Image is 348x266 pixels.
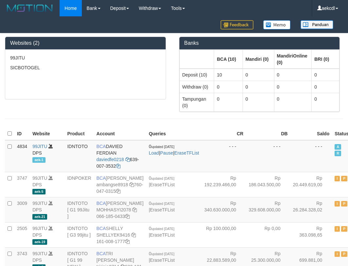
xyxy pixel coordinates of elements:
[149,201,174,206] span: 0
[335,144,341,150] span: Active
[30,172,64,197] td: DPS
[202,127,246,140] th: CR
[131,232,136,238] a: Copy SHELLYEK9416 to clipboard
[179,69,214,81] td: Deposit (10)
[243,50,274,69] th: Group: activate to sort column ascending
[32,144,47,149] a: 99JITU
[274,69,312,81] td: 0
[149,226,174,231] span: 0
[150,232,174,238] a: EraseTFList
[94,197,146,222] td: [PERSON_NAME] 066-185-0433
[30,222,64,247] td: DPS
[146,127,202,140] th: Queries
[246,127,290,140] th: DB
[263,20,291,29] img: Button%20Memo.svg
[30,197,64,222] td: DPS
[97,232,130,238] a: SHELLYEK9416
[149,175,174,181] span: 0
[335,176,340,181] span: Inactive
[151,252,174,256] span: updated [DATE]
[30,140,64,172] td: DPS
[149,201,174,212] span: |
[335,151,341,156] span: Running
[150,182,174,187] a: EraseTFList
[151,202,174,206] span: updated [DATE]
[243,69,274,81] td: 0
[14,127,30,140] th: ID
[202,172,246,197] td: Rp 192.239.466,00
[214,93,243,111] td: 0
[246,140,290,172] td: - - -
[32,201,47,206] a: 99JITU
[341,251,348,257] span: Paused
[32,214,47,220] span: aek-21
[301,20,333,29] img: panduan.png
[94,172,146,197] td: [PERSON_NAME] 760-047-0315
[32,251,47,256] a: 99JITU
[94,222,146,247] td: SHELLY 161-008-1777
[32,175,47,181] a: 99JITU
[32,239,47,245] span: aek-19
[214,50,243,69] th: Group: activate to sort column ascending
[125,214,130,219] a: Copy 0661850433 to clipboard
[149,175,174,187] span: |
[274,93,312,111] td: 0
[64,197,94,222] td: IDNTOTO [ G1 99Jitu ]
[179,50,214,69] th: Group: activate to sort column ascending
[335,201,340,207] span: Inactive
[312,69,339,81] td: 0
[246,197,290,222] td: Rp 329.608.000,00
[290,222,332,247] td: Rp 363.098,65
[174,150,199,156] a: EraseTFList
[149,144,174,149] span: 0
[97,144,106,149] span: BCA
[125,157,130,162] a: Copy daviedfe0218 to clipboard
[179,81,214,93] td: Withdraw (0)
[151,145,174,149] span: updated [DATE]
[64,140,94,172] td: IDNTOTO
[341,226,348,232] span: Paused
[274,50,312,69] th: Group: activate to sort column ascending
[214,69,243,81] td: 10
[116,163,120,169] a: Copy 6390073532 to clipboard
[312,93,339,111] td: 0
[151,227,174,231] span: updated [DATE]
[341,201,348,207] span: Paused
[32,189,45,194] span: aek-5
[149,150,159,156] a: Load
[290,197,332,222] td: Rp 26.284.328,02
[290,172,332,197] td: Rp 20.449.619,00
[312,81,339,93] td: 0
[160,150,173,156] a: Pause
[30,127,64,140] th: Website
[10,55,161,61] p: 99JITU
[179,93,214,111] td: Tampungan (0)
[14,140,30,172] td: 4834
[274,81,312,93] td: 0
[32,157,45,163] span: aek-1
[149,144,199,156] span: | |
[32,226,47,231] a: 99JITU
[5,3,55,13] img: MOTION_logo.png
[341,176,348,181] span: Paused
[149,226,174,238] span: |
[116,189,120,194] a: Copy 7600470315 to clipboard
[149,251,174,263] span: |
[97,251,106,256] span: BCA
[335,226,340,232] span: Inactive
[150,258,174,263] a: EraseTFList
[290,127,332,140] th: Saldo
[184,40,335,46] h3: Banks
[151,177,174,180] span: updated [DATE]
[94,127,146,140] th: Account
[97,175,106,181] span: BCA
[14,197,30,222] td: 3009
[243,81,274,93] td: 0
[97,207,131,212] a: MOHHASYI2078
[97,201,106,206] span: BCA
[243,93,274,111] td: 0
[202,197,246,222] td: Rp 340.630.000,00
[335,251,340,257] span: Inactive
[64,127,94,140] th: Product
[10,64,161,71] p: SICBOTOGEL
